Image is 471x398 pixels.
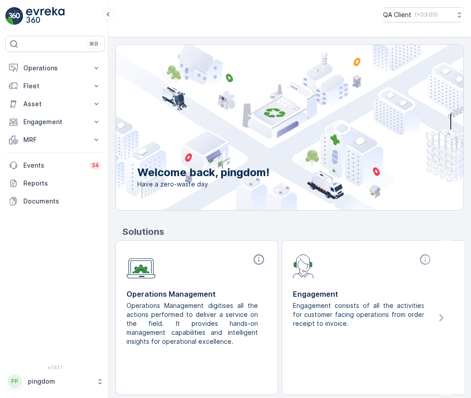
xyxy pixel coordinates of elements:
p: Documents [23,197,101,206]
button: PPpingdom [5,372,105,391]
p: Reports [23,179,101,188]
p: Fleet [23,82,87,91]
span: v 1.51.1 [5,365,105,370]
img: city illustration [75,45,463,210]
img: module-icon [126,253,156,279]
a: Documents [5,192,105,210]
p: Engagement consists of all the activities for customer facing operations from order receipt to in... [293,301,426,328]
p: Solutions [122,225,464,238]
p: 34 [92,162,99,169]
div: PP [8,374,22,389]
a: Events34 [5,156,105,174]
p: Engagement [293,289,433,299]
p: QA Client [383,10,411,19]
button: Fleet [5,77,105,95]
p: Engagement [23,117,87,126]
p: ⌘B [89,40,98,48]
button: QA Client(+03:00) [383,7,464,22]
p: Events [23,161,84,170]
p: MRF [23,135,87,144]
button: Asset [5,95,105,113]
p: Asset [23,99,87,108]
img: logo_light-DOdMpM7g.png [26,7,65,25]
p: pingdom [28,377,92,386]
span: Have a zero-waste day [137,180,270,189]
button: Operations [5,59,105,77]
p: ( +03:00 ) [415,11,438,18]
p: Operations Management [126,289,267,299]
p: Operations Management digitises all the actions performed to deliver a service on the field. It p... [126,301,260,346]
button: MRF [5,131,105,149]
img: logo [5,7,23,25]
p: Welcome back, pingdom! [137,165,270,180]
a: Reports [5,174,105,192]
img: module-icon [293,253,314,278]
button: Engagement [5,113,105,131]
p: Operations [23,64,87,73]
